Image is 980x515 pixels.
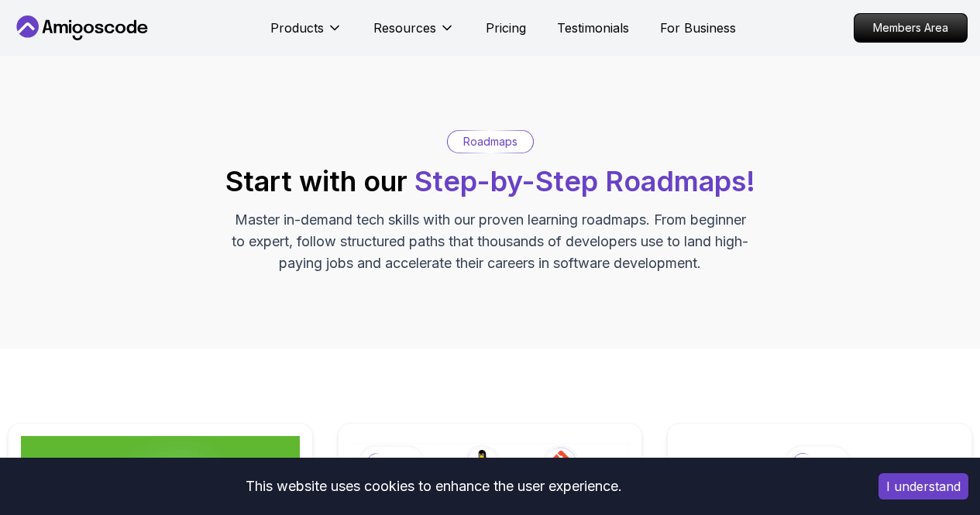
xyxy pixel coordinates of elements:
[879,473,968,500] button: Accept cookies
[270,19,342,50] button: Products
[373,19,436,37] p: Resources
[486,19,526,37] a: Pricing
[373,19,455,50] button: Resources
[463,134,518,149] p: Roadmaps
[854,14,967,42] p: Members Area
[12,469,855,503] div: This website uses cookies to enhance the user experience.
[225,166,755,197] h2: Start with our
[230,209,751,274] p: Master in-demand tech skills with our proven learning roadmaps. From beginner to expert, follow s...
[270,19,324,37] p: Products
[660,19,736,37] a: For Business
[557,19,629,37] a: Testimonials
[414,164,755,198] span: Step-by-Step Roadmaps!
[854,13,968,43] a: Members Area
